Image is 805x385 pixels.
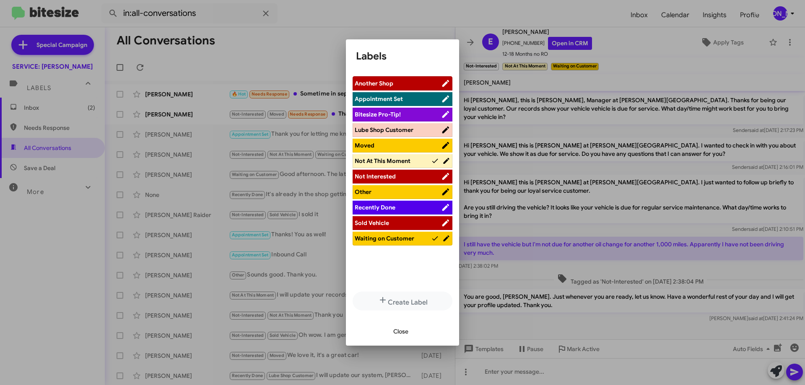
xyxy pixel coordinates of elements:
span: Close [393,324,408,339]
span: Not At This Moment [355,157,410,165]
span: Appointment Set [355,95,403,103]
h1: Labels [356,49,449,63]
span: Moved [355,142,374,149]
span: Sold Vehicle [355,219,389,227]
span: Another Shop [355,80,393,87]
span: Not Interested [355,173,396,180]
button: Create Label [353,292,452,310]
span: Waiting on Customer [355,235,414,242]
span: Bitesize Pro-Tip! [355,111,401,118]
span: Recently Done [355,204,395,211]
span: Other [355,188,371,196]
button: Close [387,324,415,339]
span: Lube Shop Customer [355,126,413,134]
